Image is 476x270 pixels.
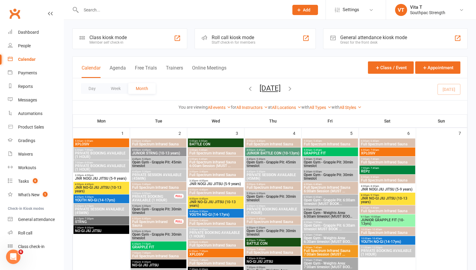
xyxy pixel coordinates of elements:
span: 4:00pm [75,183,128,186]
span: PRIVATE BOOKING AVAILABLE (1 HOUR) [75,164,128,171]
span: - 7:40pm [198,259,208,262]
div: Waivers [18,152,33,157]
button: Appointment [415,61,460,74]
span: 5:30pm [132,205,185,207]
span: 5:30am [303,170,357,173]
span: 5:30pm [75,205,128,207]
span: - 12:00pm [371,246,382,249]
span: 4:45pm [75,196,128,198]
th: Tue [130,115,187,127]
span: NO-GI JIU JITSU [246,260,300,263]
span: XPLOSIV [361,151,414,155]
span: 7:00pm [132,252,185,254]
a: Roll call [8,226,64,240]
span: 6:30pm [189,250,242,253]
span: - 8:30am [369,185,379,188]
a: Workouts [8,161,64,175]
span: 8:00am [361,185,414,188]
span: Open Gym - Grapple Pit: 30min timeslot [246,229,300,236]
button: Trainers [166,65,183,78]
span: YOUTH NO-GI (14-17yrs) [189,213,242,216]
span: 6:00am [361,149,414,151]
span: GRAPPLE FIT [303,151,357,155]
div: Dashboard [18,30,39,35]
span: 5:00pm [189,219,242,222]
span: 6 [33,178,38,183]
div: Gradings [18,138,35,143]
span: - 6:30pm [255,205,265,207]
span: Full Spectrum Infrared Sauna [246,142,300,146]
div: Reports [18,84,33,89]
span: PRIVATE BOOKING AVAILABLE (1 HOUR) [75,151,128,159]
span: Open Gym - Grapple Pit: 30min timeslot [132,207,185,215]
span: Open Gym - Grapple Pit: 30min timeslot [132,233,185,240]
span: - 6:00am [83,140,93,142]
span: GRAPPLE FIT [132,245,185,249]
strong: at [268,105,272,110]
strong: with [331,105,340,110]
span: BATTLE CON [189,142,242,146]
span: 1 [43,192,48,197]
span: - 7:45am [369,167,379,169]
span: 6:00am [361,140,414,142]
div: Vita T [410,5,445,10]
span: - 7:40pm [141,252,151,254]
span: 3:30pm [189,179,242,182]
div: Automations [18,111,42,116]
span: 5:00pm [132,192,174,195]
span: PRIVATE BOOKING AVAILABLE (1 HOUR) [189,231,242,238]
span: - 6:00am [198,140,207,142]
th: Wed [187,115,244,127]
span: 9:00am [361,206,414,209]
span: 6:15pm [75,217,128,220]
span: 6:00am [75,149,128,151]
span: - 4:40pm [141,140,151,142]
span: Full Spectrum Infrared Sauna [132,254,185,258]
span: 6:30am [303,234,357,236]
span: - 7:40am [369,158,379,160]
span: JNR NOGI JIU JITSU (5-9 years) [189,182,242,186]
span: - 10:45am [371,237,382,240]
button: Day [81,83,103,94]
span: - 8:00am [83,161,93,164]
th: Fri [302,115,359,127]
strong: with [301,105,310,110]
div: Southpac Strength [410,10,445,15]
span: JUNIOR GRAPPLE FIT (10-13yrs) [361,218,414,225]
span: 6:30pm [246,239,300,242]
span: - 10:00am [369,216,381,218]
a: People [8,39,64,53]
a: General attendance kiosk mode [8,213,64,226]
div: Roll call [18,231,32,235]
span: - 4:00pm [84,174,94,177]
a: All Styles [340,105,362,110]
span: Full Spectrum Infrared Sauna [361,160,414,164]
span: REPz [361,169,414,173]
span: JNR NO-GI JIU JITSU (10-13 years) [361,197,414,204]
th: Mon [73,115,130,127]
div: 2 [179,128,187,138]
span: PRIVATE BOOKING AVAILABLE (1 HOUR) [246,207,300,215]
a: Gradings [8,134,64,147]
a: Calendar [8,53,64,66]
span: 5:00pm [246,183,300,186]
a: Reports [8,80,64,93]
span: Open Gym - Grapple Pit: 45min timeslot [246,160,300,168]
span: 6:00pm [132,230,185,233]
span: BATTLE CON [246,242,300,245]
span: 6:00pm [132,217,174,220]
div: 6 [407,128,416,138]
div: Workouts [18,165,36,170]
div: Class check-in [18,244,45,249]
span: Full Spectrum Infrared Sauna [303,142,357,146]
span: - 3:40pm [198,170,208,173]
span: - 5:30pm [198,210,208,213]
span: 4:45pm [132,170,185,173]
span: - 5:40pm [141,183,151,186]
span: Open Gym - Weights Area: 6:30am timeslot (MUST BOO... [303,236,357,244]
span: 6 [18,250,23,254]
span: 5:00am [75,140,128,142]
span: Full Spectrum Infrared Sauna 7:00am Session (MUST ... [303,249,357,256]
span: JNR NO-GI JIU JITSU (10-13 years) [189,200,242,207]
div: Payments [18,70,37,75]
